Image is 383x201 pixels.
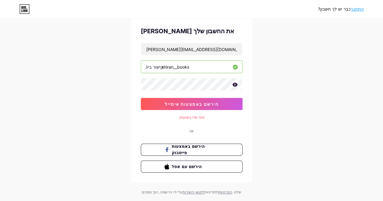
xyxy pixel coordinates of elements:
font: הירשם באמצעות אימייל [165,102,219,107]
font: קישור ביו/ [146,64,163,70]
button: הירשם עם אפל [141,160,243,173]
a: לתנאי השירות [183,190,204,194]
button: הירשם באמצעות פייסבוק [141,144,243,156]
font: ולמדיניות [204,190,219,194]
font: [PERSON_NAME] את החשבון שלך [141,28,234,35]
font: כבר יש לך חשבון? [318,7,351,11]
font: יותר מדי ניסיונות. [179,115,205,120]
button: הירשם באמצעות אימייל [141,98,243,110]
font: הירשם באמצעות פייסבוק [172,144,205,155]
font: אוֹ [190,128,193,133]
input: שם משתמש [141,61,242,73]
font: הירשם עם אפל [172,164,202,169]
font: על ידי הרשמה, הנך מסכים [142,190,183,194]
input: אֶלֶקטרוֹנִי [141,43,242,55]
a: התחבר [351,7,364,11]
a: הפרטיות [219,190,232,194]
font: שלנו . [232,190,241,194]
